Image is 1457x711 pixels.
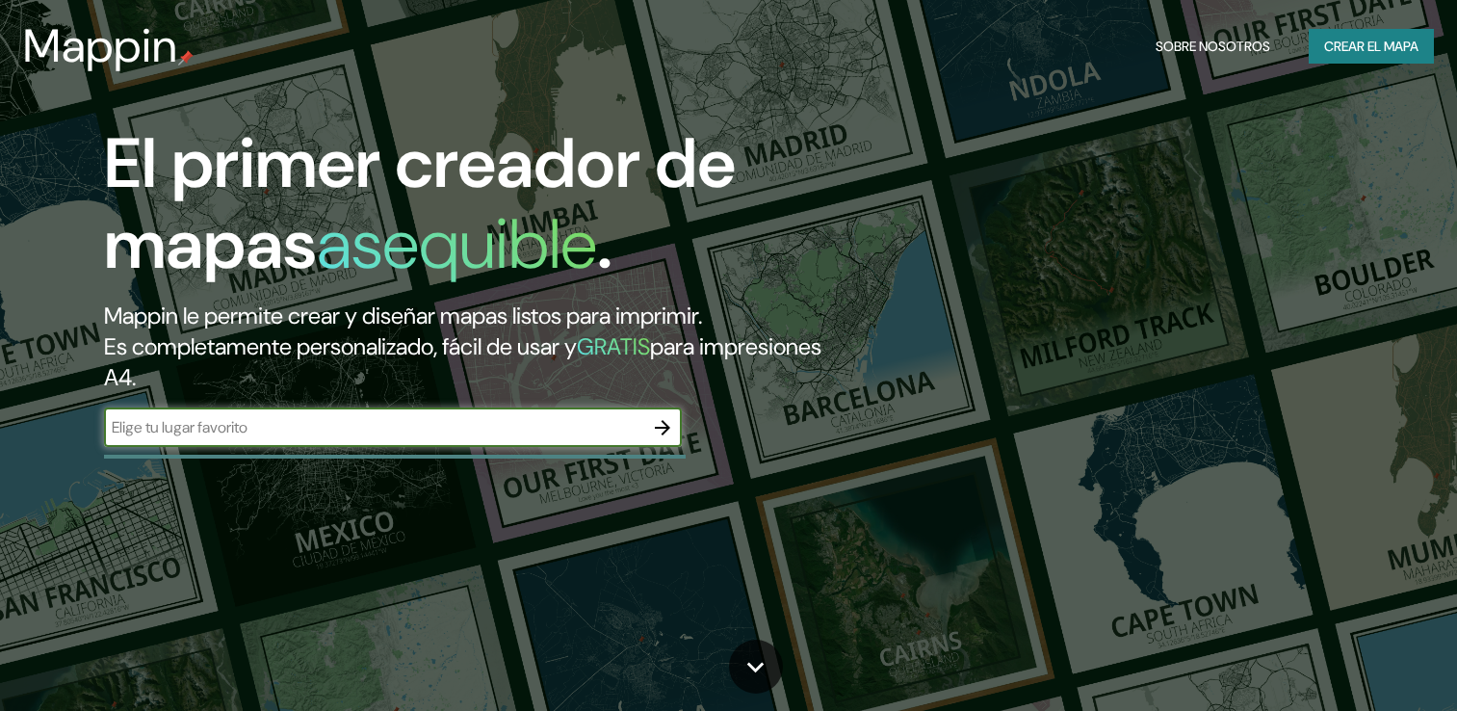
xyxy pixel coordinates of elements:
[178,50,194,66] img: mappin-pin
[104,123,833,301] h1: El primer creador de mapas .
[577,331,650,361] h5: GRATIS
[1324,35,1418,59] font: Crear el mapa
[317,199,597,289] h1: asequible
[1148,29,1278,65] button: Sobre nosotros
[104,301,833,393] h2: Mappin le permite crear y diseñar mapas listos para imprimir. Es completamente personalizado, fác...
[1156,35,1270,59] font: Sobre nosotros
[104,416,643,438] input: Elige tu lugar favorito
[1309,29,1434,65] button: Crear el mapa
[23,19,178,73] h3: Mappin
